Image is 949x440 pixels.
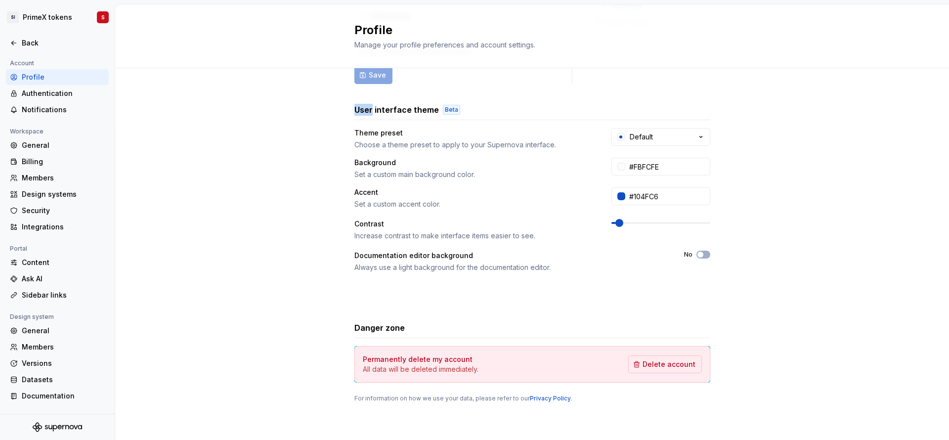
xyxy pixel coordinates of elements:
div: General [22,326,105,336]
div: General [22,140,105,150]
div: Accent [354,187,594,197]
button: Delete account [628,355,702,373]
button: SIPrimeX tokensS [2,6,113,28]
div: Increase contrast to make interface items easier to see. [354,231,594,241]
div: Members [22,173,105,183]
div: Always use a light background for the documentation editor. [354,263,666,272]
h3: User interface theme [354,104,439,116]
a: Notifications [6,102,109,118]
div: SI [7,11,19,23]
div: Background [354,158,594,168]
a: Datasets [6,372,109,388]
div: Design system [6,311,58,323]
a: Members [6,170,109,186]
div: Authentication [22,88,105,98]
div: Design systems [22,189,105,199]
div: Theme preset [354,128,594,138]
div: Documentation editor background [354,251,666,261]
div: Billing [22,157,105,167]
a: Ask AI [6,271,109,287]
div: Integrations [22,222,105,232]
a: Design systems [6,186,109,202]
div: Account [6,57,38,69]
div: Ask AI [22,274,105,284]
a: Security [6,203,109,219]
div: Set a custom accent color. [354,199,594,209]
a: Privacy Policy [530,395,571,402]
a: Authentication [6,86,109,101]
div: Content [22,258,105,267]
div: Back [22,38,105,48]
h2: Profile [354,22,698,38]
div: Sidebar links [22,290,105,300]
div: Workspace [6,126,47,137]
a: Documentation [6,388,109,404]
div: Default [630,132,653,142]
div: Portal [6,243,31,255]
p: All data will be deleted immediately. [363,364,478,374]
a: General [6,137,109,153]
svg: Supernova Logo [33,422,82,432]
input: #FFFFFF [625,158,710,176]
a: Billing [6,154,109,170]
div: Choose a theme preset to apply to your Supernova interface. [354,140,594,150]
a: Profile [6,69,109,85]
h4: Permanently delete my account [363,354,473,364]
div: Contrast [354,219,594,229]
a: Integrations [6,219,109,235]
a: Members [6,339,109,355]
div: Members [22,342,105,352]
div: For information on how we use your data, please refer to our . [354,395,710,402]
button: Default [611,128,710,146]
div: Security [22,206,105,216]
div: Datasets [22,375,105,385]
div: Profile [22,72,105,82]
div: Notifications [22,105,105,115]
div: Beta [443,105,460,115]
a: Sidebar links [6,287,109,303]
div: Set a custom main background color. [354,170,594,179]
div: PrimeX tokens [23,12,72,22]
a: Versions [6,355,109,371]
span: Delete account [643,359,695,369]
div: Documentation [22,391,105,401]
span: Manage your profile preferences and account settings. [354,41,535,49]
input: #104FC6 [625,187,710,205]
div: Versions [22,358,105,368]
a: Back [6,35,109,51]
div: S [101,13,105,21]
h3: Danger zone [354,322,405,334]
label: No [684,251,692,259]
a: Content [6,255,109,270]
a: General [6,323,109,339]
